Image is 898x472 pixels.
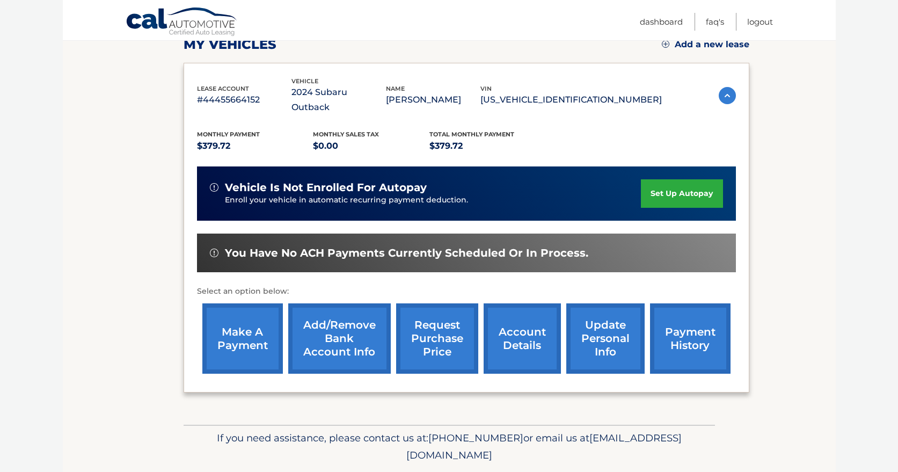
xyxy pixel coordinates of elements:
span: Monthly Payment [197,130,260,138]
a: set up autopay [641,179,722,208]
a: make a payment [202,303,283,374]
img: alert-white.svg [210,249,218,257]
span: Monthly sales Tax [313,130,379,138]
p: $379.72 [429,139,546,154]
span: vehicle [291,77,318,85]
p: 2024 Subaru Outback [291,85,386,115]
h2: my vehicles [184,37,276,53]
a: Add/Remove bank account info [288,303,391,374]
p: [PERSON_NAME] [386,92,480,107]
span: name [386,85,405,92]
a: account details [484,303,561,374]
a: request purchase price [396,303,478,374]
p: [US_VEHICLE_IDENTIFICATION_NUMBER] [480,92,662,107]
a: FAQ's [706,13,724,31]
a: Dashboard [640,13,683,31]
span: You have no ACH payments currently scheduled or in process. [225,246,588,260]
a: Cal Automotive [126,7,238,38]
span: Total Monthly Payment [429,130,514,138]
a: payment history [650,303,731,374]
p: If you need assistance, please contact us at: or email us at [191,430,708,464]
p: $0.00 [313,139,429,154]
span: [EMAIL_ADDRESS][DOMAIN_NAME] [406,432,682,461]
span: vehicle is not enrolled for autopay [225,181,427,194]
img: alert-white.svg [210,183,218,192]
span: lease account [197,85,249,92]
a: update personal info [566,303,645,374]
p: Enroll your vehicle in automatic recurring payment deduction. [225,194,641,206]
a: Logout [747,13,773,31]
p: Select an option below: [197,285,736,298]
span: [PHONE_NUMBER] [428,432,523,444]
img: add.svg [662,40,669,48]
p: $379.72 [197,139,313,154]
img: accordion-active.svg [719,87,736,104]
a: Add a new lease [662,39,749,50]
p: #44455664152 [197,92,291,107]
span: vin [480,85,492,92]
